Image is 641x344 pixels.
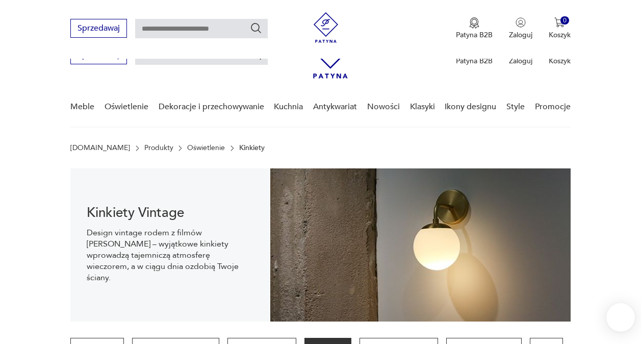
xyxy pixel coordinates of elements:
[144,144,173,152] a: Produkty
[509,30,532,40] p: Zaloguj
[456,17,493,40] a: Ikona medaluPatyna B2B
[274,87,303,127] a: Kuchnia
[606,303,635,332] iframe: Smartsupp widget button
[367,87,400,127] a: Nowości
[410,87,435,127] a: Klasyki
[509,56,532,66] p: Zaloguj
[469,17,479,29] img: Ikona medalu
[509,17,532,40] button: Zaloguj
[70,87,94,127] a: Meble
[187,144,225,152] a: Oświetlenie
[250,22,262,34] button: Szukaj
[506,87,525,127] a: Style
[70,26,127,33] a: Sprzedawaj
[549,17,571,40] button: 0Koszyk
[105,87,148,127] a: Oświetlenie
[516,17,526,28] img: Ikonka użytkownika
[456,30,493,40] p: Patyna B2B
[549,30,571,40] p: Koszyk
[87,227,254,283] p: Design vintage rodem z filmów [PERSON_NAME] – wyjątkowe kinkiety wprowadzą tajemniczą atmosferę w...
[239,144,265,152] p: Kinkiety
[70,52,127,59] a: Sprzedawaj
[554,17,565,28] img: Ikona koszyka
[270,168,570,322] img: Kinkiety vintage
[159,87,264,127] a: Dekoracje i przechowywanie
[549,56,571,66] p: Koszyk
[87,207,254,219] h1: Kinkiety Vintage
[456,56,493,66] p: Patyna B2B
[560,16,569,25] div: 0
[456,17,493,40] button: Patyna B2B
[535,87,571,127] a: Promocje
[311,12,341,43] img: Patyna - sklep z meblami i dekoracjami vintage
[70,19,127,38] button: Sprzedawaj
[70,144,130,152] a: [DOMAIN_NAME]
[313,87,357,127] a: Antykwariat
[445,87,496,127] a: Ikony designu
